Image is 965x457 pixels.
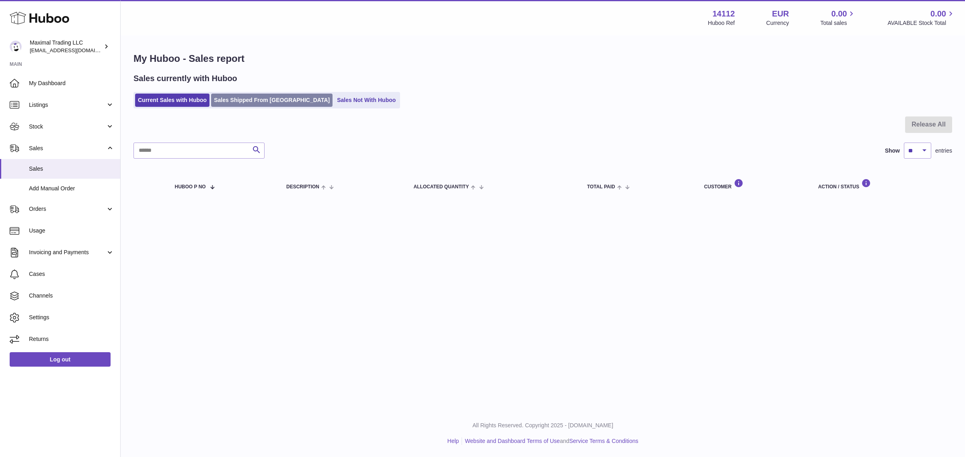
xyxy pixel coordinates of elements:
span: Stock [29,123,106,131]
div: Customer [704,179,802,190]
div: Action / Status [818,179,944,190]
div: Huboo Ref [708,19,735,27]
a: 0.00 AVAILABLE Stock Total [887,8,955,27]
span: Add Manual Order [29,185,114,192]
span: Huboo P no [175,184,206,190]
span: Usage [29,227,114,235]
a: 0.00 Total sales [820,8,856,27]
div: Maximal Trading LLC [30,39,102,54]
strong: EUR [772,8,789,19]
h2: Sales currently with Huboo [133,73,237,84]
span: entries [935,147,952,155]
span: Invoicing and Payments [29,249,106,256]
a: Service Terms & Conditions [569,438,639,444]
span: Total sales [820,19,856,27]
span: AVAILABLE Stock Total [887,19,955,27]
span: [EMAIL_ADDRESS][DOMAIN_NAME] [30,47,118,53]
span: Sales [29,165,114,173]
h1: My Huboo - Sales report [133,52,952,65]
strong: 14112 [712,8,735,19]
span: Listings [29,101,106,109]
span: My Dashboard [29,80,114,87]
span: Total paid [587,184,615,190]
span: Orders [29,205,106,213]
a: Current Sales with Huboo [135,94,209,107]
a: Sales Shipped From [GEOGRAPHIC_DATA] [211,94,333,107]
a: Sales Not With Huboo [334,94,398,107]
a: Website and Dashboard Terms of Use [465,438,560,444]
span: 0.00 [832,8,847,19]
a: Log out [10,352,111,367]
div: Currency [766,19,789,27]
a: Help [448,438,459,444]
span: Channels [29,292,114,300]
label: Show [885,147,900,155]
li: and [462,437,638,445]
span: ALLOCATED Quantity [413,184,469,190]
span: Description [286,184,319,190]
span: 0.00 [930,8,946,19]
span: Returns [29,335,114,343]
span: Settings [29,314,114,321]
img: internalAdmin-14112@internal.huboo.com [10,41,22,53]
p: All Rights Reserved. Copyright 2025 - [DOMAIN_NAME] [127,422,959,429]
span: Sales [29,145,106,152]
span: Cases [29,270,114,278]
